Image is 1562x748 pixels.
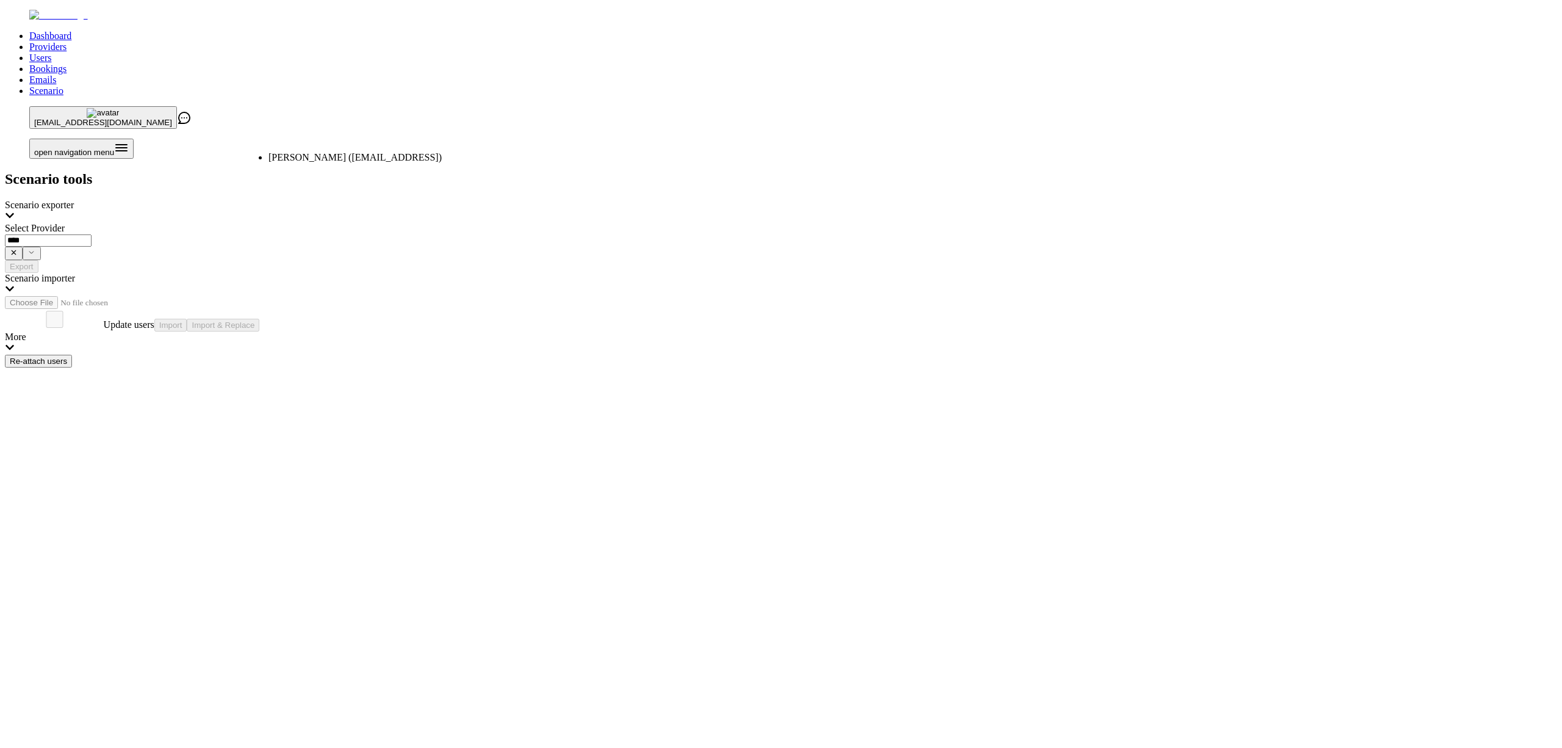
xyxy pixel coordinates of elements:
span: [EMAIL_ADDRESS][DOMAIN_NAME] [34,118,172,127]
button: Re-attach users [5,355,72,368]
h2: Scenario tools [5,171,1557,187]
button: Open menu [29,139,134,159]
button: Import & Replace [187,319,259,332]
span: Update users [104,319,154,330]
span: open navigation menu [34,148,114,157]
a: Dashboard [29,31,71,41]
img: Fluum Logo [29,10,88,21]
a: Providers [29,42,67,52]
input: Update users [7,311,102,328]
label: Select Provider [5,223,65,233]
span: [PERSON_NAME] ([EMAIL_ADDRESS]) [268,152,442,162]
input: Select Provider [5,234,92,247]
span: Scenario importer [5,273,75,283]
span: More [5,332,26,342]
button: Show suggestions [23,247,40,260]
img: avatar [87,108,119,118]
button: Show suggestions [5,247,23,260]
a: Bookings [29,64,67,74]
a: Scenario [29,85,63,96]
button: Import [154,319,187,332]
span: Scenario exporter [5,200,74,210]
button: Export [5,260,38,273]
a: Users [29,53,51,63]
a: Emails [29,74,56,85]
